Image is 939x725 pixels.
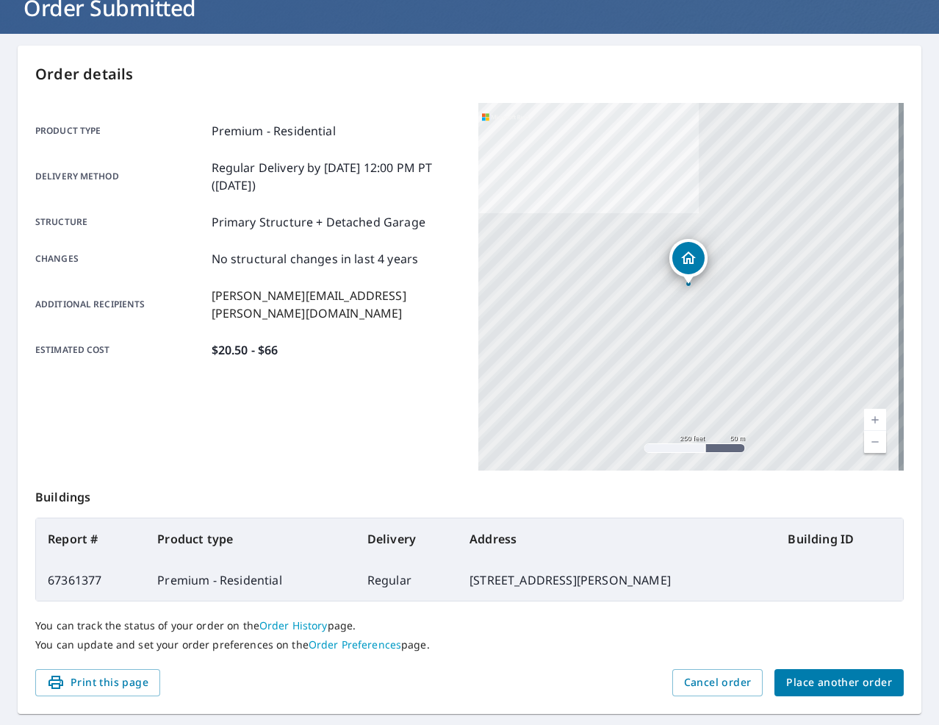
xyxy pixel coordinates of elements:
[35,638,904,651] p: You can update and set your order preferences on the page.
[309,637,401,651] a: Order Preferences
[36,518,145,560] th: Report #
[35,250,206,268] p: Changes
[212,122,336,140] p: Premium - Residential
[35,669,160,696] button: Print this page
[776,518,903,560] th: Building ID
[669,239,708,285] div: Dropped pin, building 1, Residential property, 737 Middlebrook Rd Staunton, VA 24401
[672,669,763,696] button: Cancel order
[35,619,904,632] p: You can track the status of your order on the page.
[36,560,145,601] td: 67361377
[145,560,356,601] td: Premium - Residential
[35,63,904,85] p: Order details
[786,674,892,692] span: Place another order
[684,674,752,692] span: Cancel order
[212,341,278,359] p: $20.50 - $66
[35,471,904,518] p: Buildings
[212,250,419,268] p: No structural changes in last 4 years
[35,122,206,140] p: Product type
[356,560,458,601] td: Regular
[212,159,461,194] p: Regular Delivery by [DATE] 12:00 PM PT ([DATE])
[47,674,148,692] span: Print this page
[864,431,886,453] a: Current Level 17, Zoom Out
[458,560,776,601] td: [STREET_ADDRESS][PERSON_NAME]
[212,287,461,322] p: [PERSON_NAME][EMAIL_ADDRESS][PERSON_NAME][DOMAIN_NAME]
[774,669,904,696] button: Place another order
[259,618,328,632] a: Order History
[356,518,458,560] th: Delivery
[145,518,356,560] th: Product type
[35,287,206,322] p: Additional recipients
[864,409,886,431] a: Current Level 17, Zoom In
[35,213,206,231] p: Structure
[35,159,206,194] p: Delivery method
[212,213,425,231] p: Primary Structure + Detached Garage
[458,518,776,560] th: Address
[35,341,206,359] p: Estimated cost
